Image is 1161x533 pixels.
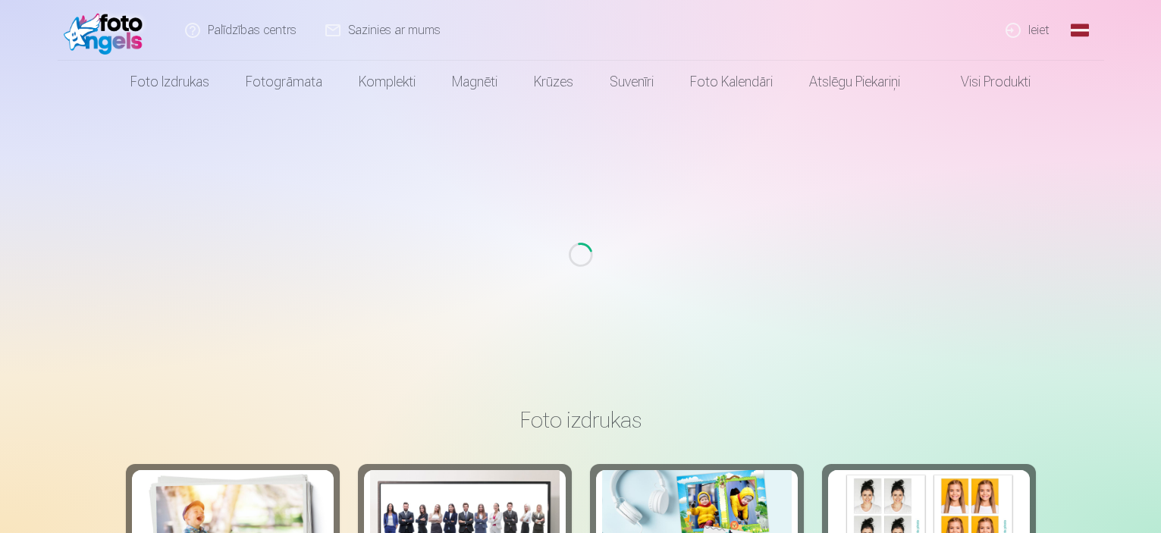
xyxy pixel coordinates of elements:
[516,61,591,103] a: Krūzes
[434,61,516,103] a: Magnēti
[112,61,227,103] a: Foto izdrukas
[227,61,340,103] a: Fotogrāmata
[340,61,434,103] a: Komplekti
[791,61,918,103] a: Atslēgu piekariņi
[138,406,1024,434] h3: Foto izdrukas
[918,61,1049,103] a: Visi produkti
[672,61,791,103] a: Foto kalendāri
[591,61,672,103] a: Suvenīri
[64,6,151,55] img: /fa1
